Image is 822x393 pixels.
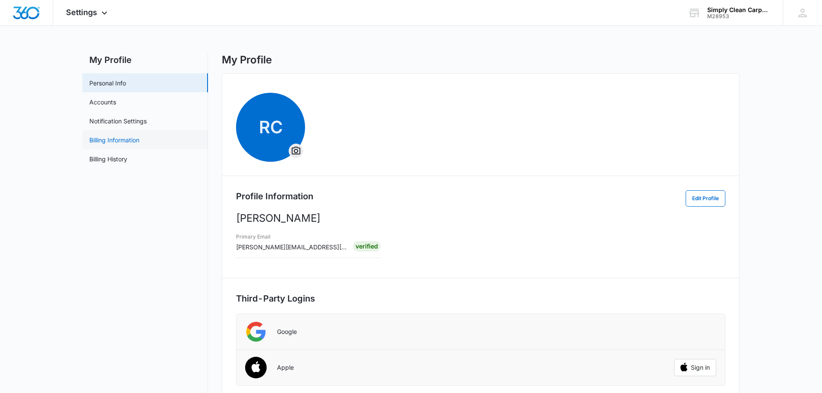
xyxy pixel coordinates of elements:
a: Notification Settings [89,116,147,126]
p: Apple [277,364,294,371]
iframe: Sign in with Google Button [670,322,721,341]
div: Verified [353,241,381,252]
a: Personal Info [89,79,126,88]
a: Billing History [89,154,127,163]
h2: My Profile [82,53,208,66]
span: RCOverflow Menu [236,93,305,162]
div: account name [707,6,770,13]
a: Accounts [89,97,116,107]
img: Google [245,321,267,343]
p: Google [277,328,297,336]
h2: Third-Party Logins [236,292,725,305]
p: [PERSON_NAME] [236,211,725,226]
a: Billing Information [89,135,139,145]
span: RC [236,93,305,162]
button: Overflow Menu [289,144,303,158]
span: [PERSON_NAME][EMAIL_ADDRESS][PERSON_NAME][DOMAIN_NAME] [236,243,439,251]
div: account id [707,13,770,19]
span: Settings [66,8,97,17]
button: Edit Profile [686,190,725,207]
h2: Profile Information [236,190,313,203]
img: Apple [240,352,272,384]
h1: My Profile [222,53,272,66]
h3: Primary Email [236,233,347,241]
button: Sign in [674,359,716,376]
